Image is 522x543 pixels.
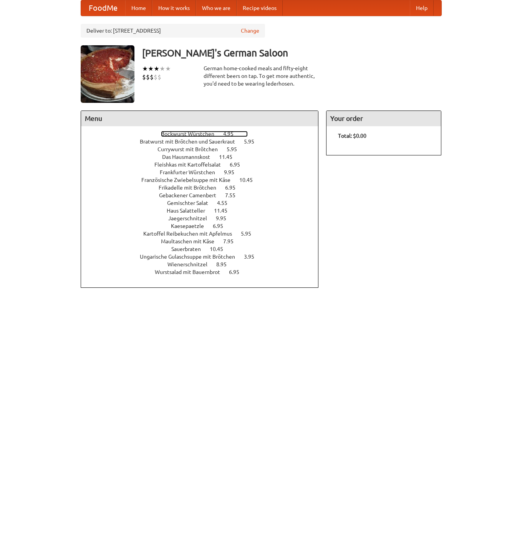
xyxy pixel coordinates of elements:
span: 7.55 [225,192,243,198]
span: 6.95 [225,185,243,191]
a: Jaegerschnitzel 9.95 [168,215,240,221]
span: Kaesepaetzle [171,223,212,229]
span: 7.95 [223,238,241,244]
a: Kartoffel Reibekuchen mit Apfelmus 5.95 [143,231,265,237]
a: Change [241,27,259,35]
h4: Menu [81,111,318,126]
span: 11.45 [214,208,235,214]
a: Who we are [196,0,237,16]
span: 3.95 [244,254,262,260]
span: Sauerbraten [171,246,209,252]
a: Das Hausmannskost 11.45 [162,154,247,160]
a: Sauerbraten 10.45 [171,246,237,252]
span: Wurstsalad mit Bauernbrot [155,269,228,275]
a: Kaesepaetzle 6.95 [171,223,237,229]
span: Gemischter Salat [167,200,216,206]
span: Fleishkas mit Kartoffelsalat [154,162,229,168]
span: Currywurst mit Brötchen [157,146,225,152]
span: 10.45 [239,177,260,183]
a: Recipe videos [237,0,283,16]
a: Französische Zwiebelsuppe mit Käse 10.45 [141,177,267,183]
h4: Your order [326,111,441,126]
div: German home-cooked meals and fifty-eight different beers on tap. To get more authentic, you'd nee... [204,64,319,87]
div: Deliver to: [STREET_ADDRESS] [81,24,265,38]
li: $ [142,73,146,81]
span: Das Hausmannskost [162,154,218,160]
span: Kartoffel Reibekuchen mit Apfelmus [143,231,240,237]
span: 8.95 [216,261,234,267]
span: Frankfurter Würstchen [160,169,223,175]
a: Fleishkas mit Kartoffelsalat 6.95 [154,162,254,168]
span: 6.95 [213,223,231,229]
li: $ [157,73,161,81]
span: Frikadelle mit Brötchen [159,185,224,191]
a: Bockwurst Würstchen 4.95 [161,131,248,137]
a: Wienerschnitzel 8.95 [167,261,241,267]
a: Wurstsalad mit Bauernbrot 6.95 [155,269,254,275]
span: 9.95 [224,169,242,175]
span: Jaegerschnitzel [168,215,215,221]
h3: [PERSON_NAME]'s German Saloon [142,45,442,61]
span: Gebackener Camenbert [159,192,224,198]
span: 4.95 [223,131,241,137]
a: Frankfurter Würstchen 9.95 [160,169,249,175]
span: Bratwurst mit Brötchen und Sauerkraut [140,139,243,145]
li: $ [146,73,150,81]
span: 9.95 [216,215,234,221]
li: ★ [154,64,159,73]
a: Help [410,0,434,16]
li: $ [154,73,157,81]
a: Currywurst mit Brötchen 5.95 [157,146,251,152]
a: Ungarische Gulaschsuppe mit Brötchen 3.95 [140,254,268,260]
a: How it works [152,0,196,16]
span: Ungarische Gulaschsuppe mit Brötchen [140,254,243,260]
a: Gemischter Salat 4.55 [167,200,242,206]
a: Home [125,0,152,16]
li: ★ [142,64,148,73]
span: 6.95 [229,269,247,275]
span: Maultaschen mit Käse [161,238,222,244]
span: Französische Zwiebelsuppe mit Käse [141,177,238,183]
span: Bockwurst Würstchen [161,131,222,137]
span: 11.45 [219,154,240,160]
a: Maultaschen mit Käse 7.95 [161,238,248,244]
a: Gebackener Camenbert 7.55 [159,192,250,198]
span: 10.45 [210,246,231,252]
b: Total: $0.00 [338,133,366,139]
span: 4.55 [217,200,235,206]
span: Wienerschnitzel [167,261,215,267]
a: Frikadelle mit Brötchen 6.95 [159,185,250,191]
a: Haus Salatteller 11.45 [167,208,242,214]
li: ★ [148,64,154,73]
span: Haus Salatteller [167,208,213,214]
li: ★ [159,64,165,73]
li: $ [150,73,154,81]
span: 5.95 [241,231,259,237]
span: 5.95 [244,139,262,145]
span: 5.95 [227,146,245,152]
span: 6.95 [230,162,248,168]
img: angular.jpg [81,45,134,103]
a: FoodMe [81,0,125,16]
li: ★ [165,64,171,73]
a: Bratwurst mit Brötchen und Sauerkraut 5.95 [140,139,268,145]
